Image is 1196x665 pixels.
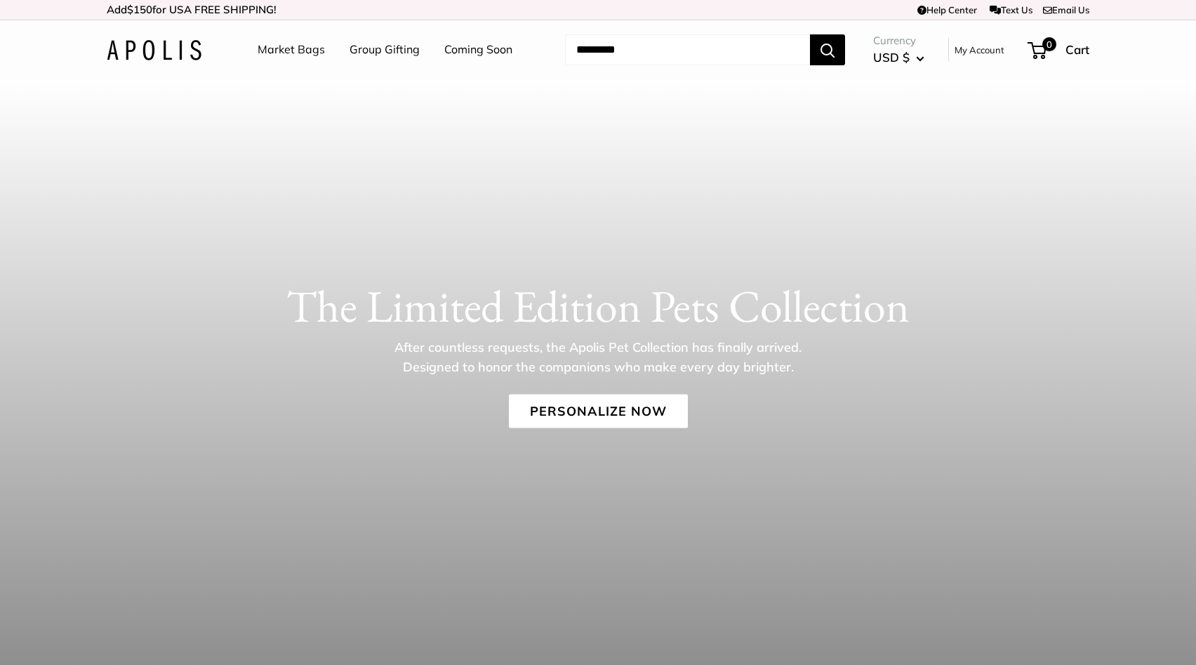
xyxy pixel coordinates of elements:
span: $150 [127,3,152,16]
button: USD $ [873,46,924,69]
a: Personalize Now [509,395,688,428]
a: Market Bags [258,39,325,60]
input: Search... [565,34,810,65]
a: Coming Soon [444,39,512,60]
button: Search [810,34,845,65]
h1: The Limited Edition Pets Collection [107,279,1089,333]
p: After countless requests, the Apolis Pet Collection has finally arrived. Designed to honor the co... [370,338,826,377]
span: USD $ [873,50,910,65]
span: Cart [1065,42,1089,57]
span: 0 [1042,37,1056,51]
a: Group Gifting [350,39,420,60]
a: Help Center [917,4,977,15]
a: Email Us [1043,4,1089,15]
a: My Account [955,41,1004,58]
a: 0 Cart [1029,39,1089,61]
a: Text Us [990,4,1032,15]
img: Apolis [107,40,201,60]
span: Currency [873,31,924,51]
